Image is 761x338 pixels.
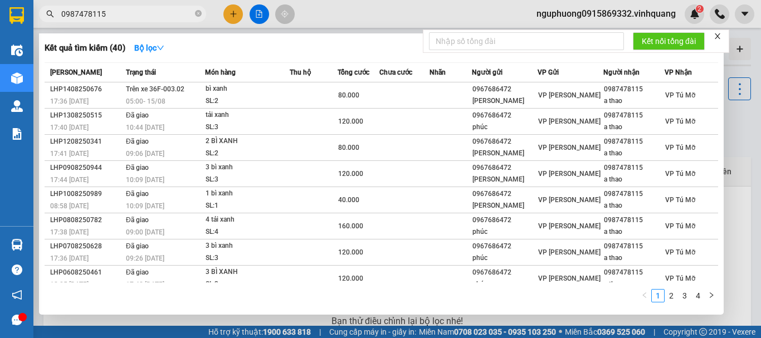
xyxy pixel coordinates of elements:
div: 3 bì xanh [206,240,289,252]
div: a thao [604,121,664,133]
span: VP Tú Mỡ [665,144,695,151]
div: a thao [604,174,664,185]
div: phúc [472,121,537,133]
div: LHP0808250782 [50,214,123,226]
img: warehouse-icon [11,100,23,112]
span: VP Nhận [665,68,692,76]
div: 2 BÌ XANH [206,135,289,148]
div: phúc [472,226,537,238]
span: Đã giao [126,111,149,119]
span: Thu hộ [290,68,311,76]
span: Tổng cước [338,68,369,76]
div: 0967686472 [472,188,537,200]
div: 0987478115 [604,136,664,148]
img: solution-icon [11,128,23,140]
span: Trạng thái [126,68,156,76]
span: notification [12,290,22,300]
span: 09:00 [DATE] [126,228,164,236]
span: close [714,32,721,40]
div: 0967686472 [472,162,537,174]
li: Previous Page [638,289,651,302]
div: 0987478115 [604,214,664,226]
span: VP Tú Mỡ [665,117,695,125]
span: Nhãn [430,68,446,76]
span: 160.000 [338,222,363,230]
span: VP Tú Mỡ [665,222,695,230]
span: 18:05 [DATE] [50,281,89,288]
div: tải xanh [206,109,289,121]
span: 120.000 [338,248,363,256]
span: Món hàng [205,68,236,76]
div: phúc [472,278,537,290]
a: 2 [665,290,677,302]
li: 1 [651,289,665,302]
span: Đã giao [126,138,149,145]
span: Đã giao [126,242,149,250]
img: warehouse-icon [11,45,23,56]
img: logo-vxr [9,7,24,24]
div: 0987478115 [604,110,664,121]
span: Đã giao [126,190,149,198]
span: 80.000 [338,144,359,151]
div: a thao [604,252,664,264]
span: right [708,292,715,298]
div: a thao [604,95,664,107]
div: SL: 3 [206,121,289,134]
input: Nhập số tổng đài [429,32,624,50]
div: 0967686472 [472,84,537,95]
span: 05:00 - 15/08 [126,97,165,105]
div: LHP0608250461 [50,267,123,278]
div: SL: 3 [206,252,289,264]
span: 40.000 [338,196,359,204]
span: VP Gửi [538,68,559,76]
div: SL: 4 [206,226,289,238]
div: 0987478115 [604,188,664,200]
span: 10:44 [DATE] [126,124,164,131]
div: 1 bì xanh [206,188,289,200]
span: 17:36 [DATE] [50,97,89,105]
h3: Kết quả tìm kiếm ( 40 ) [45,42,125,54]
span: VP [PERSON_NAME] [538,248,601,256]
span: VP [PERSON_NAME] [538,222,601,230]
div: 0967686472 [472,241,537,252]
span: VP [PERSON_NAME] [538,91,601,99]
div: SL: 3 [206,278,289,291]
input: Tìm tên, số ĐT hoặc mã đơn [61,8,193,20]
strong: Bộ lọc [134,43,164,52]
div: SL: 2 [206,148,289,160]
span: Đã giao [126,164,149,172]
div: LHP0708250628 [50,241,123,252]
a: 3 [679,290,691,302]
span: down [157,44,164,52]
span: 17:44 [DATE] [50,176,89,184]
div: 0987478115 [604,84,664,95]
span: Chưa cước [379,68,412,76]
span: 10:09 [DATE] [126,176,164,184]
span: 08:58 [DATE] [50,202,89,210]
div: SL: 2 [206,95,289,107]
span: VP Tú Mỡ [665,248,695,256]
li: 3 [678,289,691,302]
span: VP [PERSON_NAME] [538,117,601,125]
img: warehouse-icon [11,239,23,251]
span: 120.000 [338,170,363,178]
span: 80.000 [338,91,359,99]
span: 09:26 [DATE] [126,254,164,262]
div: 0967686472 [472,267,537,278]
li: 4 [691,289,705,302]
span: 17:40 [DATE] [50,124,89,131]
li: Next Page [705,289,718,302]
button: Kết nối tổng đài [633,32,705,50]
span: 120.000 [338,275,363,282]
span: close-circle [195,10,202,17]
div: LHP0908250944 [50,162,123,174]
div: [PERSON_NAME] [472,200,537,212]
div: a thao [604,278,664,290]
div: LHP1308250515 [50,110,123,121]
span: VP [PERSON_NAME] [538,275,601,282]
button: Bộ lọcdown [125,39,173,57]
span: 17:48 [DATE] [126,281,164,288]
span: 17:41 [DATE] [50,150,89,158]
span: Đã giao [126,268,149,276]
span: VP Tú Mỡ [665,275,695,282]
